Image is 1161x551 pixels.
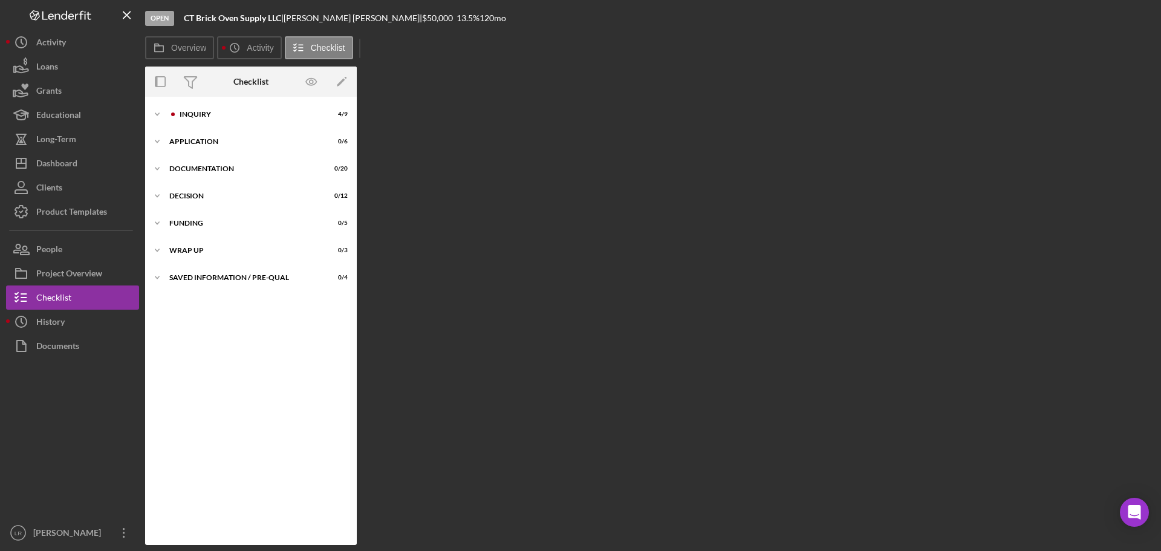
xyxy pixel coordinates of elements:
[326,111,348,118] div: 4 / 9
[15,530,22,536] text: LR
[184,13,281,23] b: CT Brick Oven Supply LLC
[284,13,422,23] div: [PERSON_NAME] [PERSON_NAME] |
[180,111,317,118] div: Inquiry
[233,77,268,86] div: Checklist
[6,151,139,175] button: Dashboard
[169,192,317,200] div: Decision
[36,237,62,264] div: People
[326,274,348,281] div: 0 / 4
[326,138,348,145] div: 0 / 6
[36,334,79,361] div: Documents
[6,334,139,358] button: Documents
[36,54,58,82] div: Loans
[171,43,206,53] label: Overview
[6,54,139,79] button: Loans
[184,13,284,23] div: |
[311,43,345,53] label: Checklist
[326,247,348,254] div: 0 / 3
[169,165,317,172] div: Documentation
[36,151,77,178] div: Dashboard
[36,285,71,313] div: Checklist
[36,103,81,130] div: Educational
[36,30,66,57] div: Activity
[6,30,139,54] button: Activity
[217,36,281,59] button: Activity
[30,521,109,548] div: [PERSON_NAME]
[6,310,139,334] button: History
[6,261,139,285] button: Project Overview
[169,138,317,145] div: Application
[6,285,139,310] button: Checklist
[169,220,317,227] div: Funding
[36,261,102,289] div: Project Overview
[36,79,62,106] div: Grants
[169,247,317,254] div: Wrap up
[169,274,317,281] div: Saved Information / Pre-Qual
[6,79,139,103] button: Grants
[326,165,348,172] div: 0 / 20
[6,175,139,200] button: Clients
[6,521,139,545] button: LR[PERSON_NAME]
[145,36,214,59] button: Overview
[480,13,506,23] div: 120 mo
[285,36,353,59] button: Checklist
[422,13,453,23] span: $50,000
[6,237,139,261] button: People
[326,192,348,200] div: 0 / 12
[457,13,480,23] div: 13.5 %
[326,220,348,227] div: 0 / 5
[1120,498,1149,527] div: Open Intercom Messenger
[247,43,273,53] label: Activity
[36,175,62,203] div: Clients
[36,310,65,337] div: History
[6,127,139,151] button: Long-Term
[36,200,107,227] div: Product Templates
[145,11,174,26] div: Open
[6,200,139,224] button: Product Templates
[36,127,76,154] div: Long-Term
[6,103,139,127] button: Educational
